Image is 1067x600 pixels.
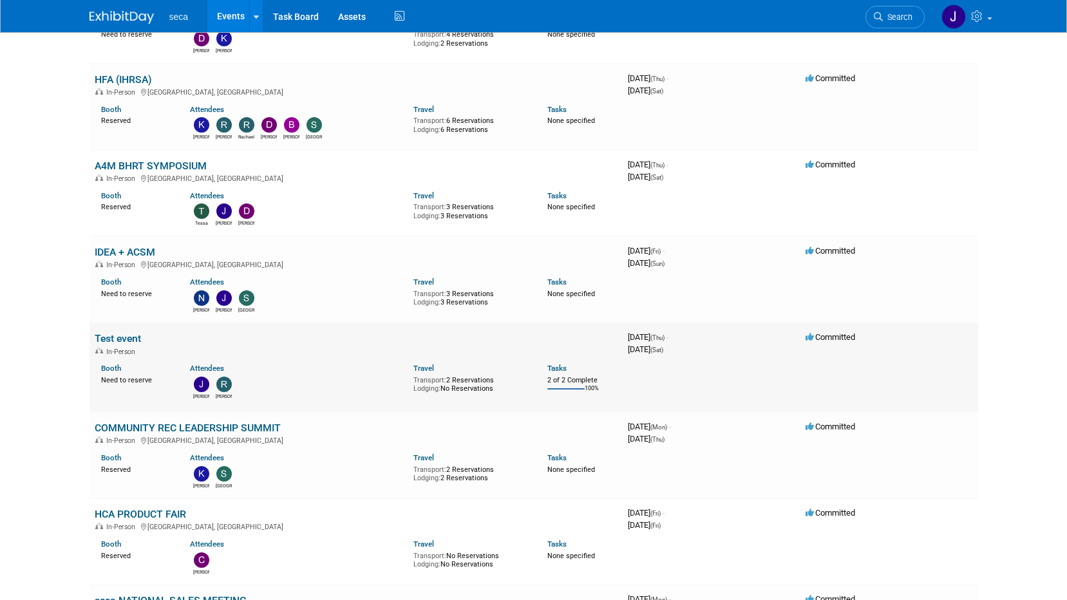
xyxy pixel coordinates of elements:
[190,539,224,548] a: Attendees
[413,384,440,393] span: Lodging:
[666,332,668,342] span: -
[306,133,322,140] div: Sydney Wenglikowski
[95,332,141,344] a: Test event
[90,11,154,24] img: ExhibitDay
[101,191,121,200] a: Booth
[238,306,254,314] div: Sydney Wenglikowski
[650,248,661,255] span: (Fri)
[413,200,528,220] div: 3 Reservations 3 Reservations
[547,105,567,114] a: Tasks
[628,246,665,256] span: [DATE]
[106,348,139,356] span: In-Person
[101,287,171,299] div: Need to reserve
[650,522,661,529] span: (Fri)
[193,306,209,314] div: Nina Crowley
[628,332,668,342] span: [DATE]
[663,508,665,518] span: -
[413,549,528,569] div: No Reservations No Reservations
[413,364,434,373] a: Travel
[413,277,434,286] a: Travel
[806,332,855,342] span: Committed
[190,191,224,200] a: Attendees
[413,539,434,548] a: Travel
[413,465,446,474] span: Transport:
[650,346,663,353] span: (Sat)
[650,162,665,169] span: (Thu)
[106,523,139,531] span: In-Person
[865,6,925,28] a: Search
[101,200,171,212] div: Reserved
[194,552,209,568] img: Caroline Hitchcock
[216,466,232,482] img: Sydney Wenglikowski
[216,117,232,133] img: Rachel Jordan
[95,348,103,354] img: In-Person Event
[307,117,322,133] img: Sydney Wenglikowski
[283,133,299,140] div: Bobby Ison
[666,73,668,83] span: -
[216,377,232,392] img: Rachel Jordan
[628,344,663,354] span: [DATE]
[95,86,618,97] div: [GEOGRAPHIC_DATA], [GEOGRAPHIC_DATA]
[547,203,595,211] span: None specified
[413,30,446,39] span: Transport:
[413,376,446,384] span: Transport:
[413,290,446,298] span: Transport:
[650,436,665,443] span: (Thu)
[95,508,186,520] a: HCA PRODUCT FAIR
[806,508,855,518] span: Committed
[261,117,277,133] img: Duane Jones
[216,290,232,306] img: Joe Mora
[628,508,665,518] span: [DATE]
[216,46,232,54] div: Kyle Toscano
[650,75,665,82] span: (Thu)
[806,246,855,256] span: Committed
[95,73,152,86] a: HFA (IHRSA)
[547,364,567,373] a: Tasks
[95,261,103,267] img: In-Person Event
[650,174,663,181] span: (Sat)
[547,465,595,474] span: None specified
[95,246,155,258] a: IDEA + ACSM
[216,392,232,400] div: Rachel Jordan
[413,463,528,483] div: 2 Reservations 2 Reservations
[106,174,139,183] span: In-Person
[101,453,121,462] a: Booth
[628,160,668,169] span: [DATE]
[941,5,966,29] img: Jose Gregory
[169,12,189,22] span: seca
[101,463,171,474] div: Reserved
[628,520,661,530] span: [DATE]
[95,422,281,434] a: COMMUNITY REC LEADERSHIP SUMMIT
[628,86,663,95] span: [DATE]
[650,424,667,431] span: (Mon)
[628,422,671,431] span: [DATE]
[669,422,671,431] span: -
[261,133,277,140] div: Duane Jones
[95,523,103,529] img: In-Person Event
[585,385,599,402] td: 100%
[101,105,121,114] a: Booth
[216,306,232,314] div: Joe Mora
[413,114,528,134] div: 6 Reservations 6 Reservations
[413,560,440,568] span: Lodging:
[95,259,618,269] div: [GEOGRAPHIC_DATA], [GEOGRAPHIC_DATA]
[547,552,595,560] span: None specified
[193,568,209,576] div: Caroline Hitchcock
[666,160,668,169] span: -
[194,203,209,219] img: Tessa Schwikerath
[413,453,434,462] a: Travel
[106,88,139,97] span: In-Person
[95,436,103,443] img: In-Person Event
[413,552,446,560] span: Transport:
[216,133,232,140] div: Rachel Jordan
[413,203,446,211] span: Transport:
[193,46,209,54] div: Duane Jones
[216,482,232,489] div: Sydney Wenglikowski
[413,126,440,134] span: Lodging:
[190,277,224,286] a: Attendees
[547,117,595,125] span: None specified
[628,434,665,444] span: [DATE]
[547,376,618,385] div: 2 of 2 Complete
[101,277,121,286] a: Booth
[238,133,254,140] div: Rachael Snyder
